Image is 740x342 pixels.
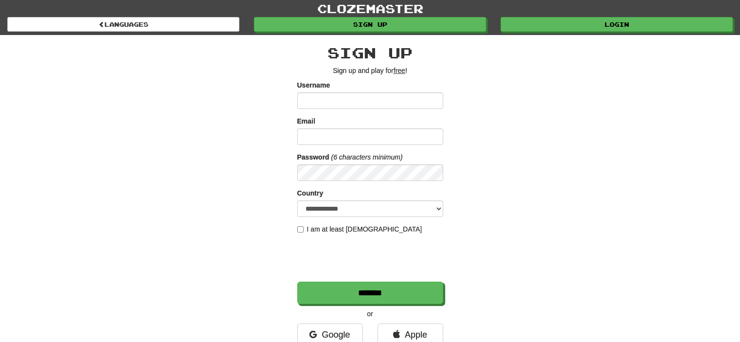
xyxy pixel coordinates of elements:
label: Password [297,152,329,162]
iframe: reCAPTCHA [297,239,445,277]
input: I am at least [DEMOGRAPHIC_DATA] [297,226,304,233]
h2: Sign up [297,45,443,61]
a: Login [501,17,733,32]
p: or [297,309,443,319]
label: Country [297,188,324,198]
label: Username [297,80,330,90]
u: free [394,67,405,74]
label: I am at least [DEMOGRAPHIC_DATA] [297,224,422,234]
p: Sign up and play for ! [297,66,443,75]
label: Email [297,116,315,126]
a: Sign up [254,17,486,32]
a: Languages [7,17,239,32]
em: (6 characters minimum) [331,153,403,161]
